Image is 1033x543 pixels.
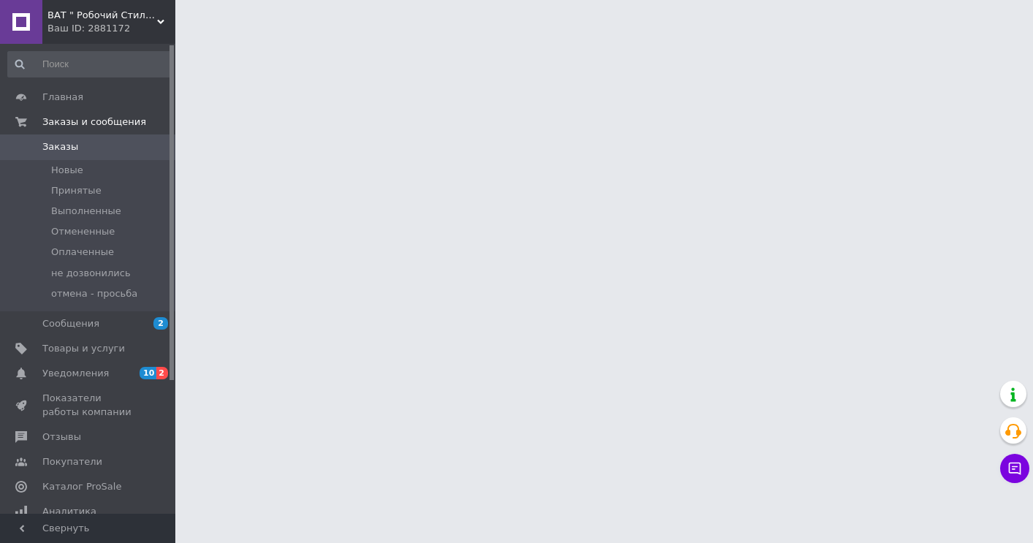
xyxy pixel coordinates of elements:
span: Сообщения [42,317,99,330]
span: Отзывы [42,430,81,444]
span: Выполненные [51,205,121,218]
span: 2 [156,367,168,379]
span: Принятые [51,184,102,197]
span: Заказы [42,140,78,153]
span: Покупатели [42,455,102,468]
span: Главная [42,91,83,104]
span: не дозвонились [51,267,131,280]
span: Аналитика [42,505,96,518]
button: Чат с покупателем [1000,454,1029,483]
span: Заказы и сообщения [42,115,146,129]
span: Отмененные [51,225,115,238]
span: ВАТ " Робочий Стиль " [47,9,157,22]
input: Поиск [7,51,172,77]
span: Показатели работы компании [42,392,135,418]
span: Уведомления [42,367,109,380]
span: 2 [153,317,168,330]
span: Каталог ProSale [42,480,121,493]
span: отмена - просьба [51,287,137,300]
span: Оплаченные [51,246,114,259]
span: Товары и услуги [42,342,125,355]
div: Ваш ID: 2881172 [47,22,175,35]
span: 10 [140,367,156,379]
span: Новые [51,164,83,177]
